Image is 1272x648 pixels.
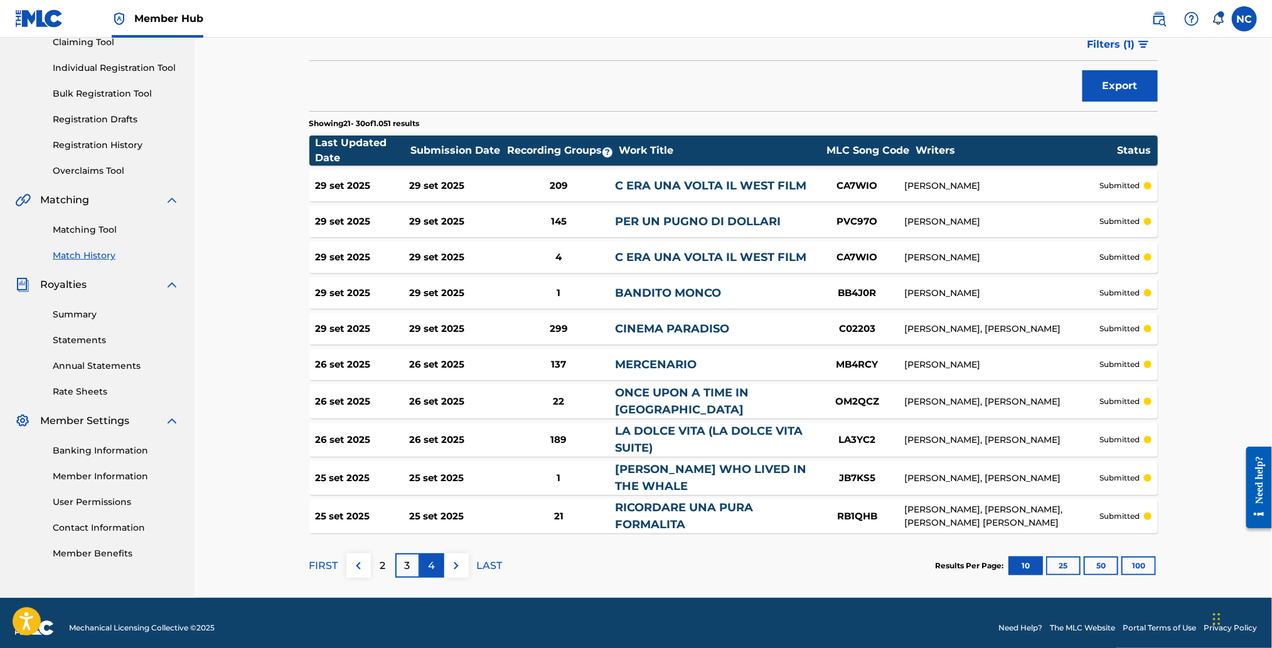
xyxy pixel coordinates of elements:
[1212,13,1224,25] div: Notifications
[810,471,904,486] div: JB7KS5
[810,286,904,300] div: BB4J0R
[134,11,203,26] span: Member Hub
[904,215,1099,228] div: [PERSON_NAME]
[602,147,612,157] span: ?
[53,444,179,457] a: Banking Information
[615,250,806,264] a: C ERA UNA VOLTA IL WEST FILM
[1088,37,1135,52] span: Filters ( 1 )
[1209,588,1272,648] div: Widget chat
[1204,622,1257,634] a: Privacy Policy
[316,135,410,166] div: Last Updated Date
[1100,287,1140,299] p: submitted
[615,322,729,336] a: CINEMA PARADISO
[164,413,179,428] img: expand
[503,286,615,300] div: 1
[904,251,1099,264] div: [PERSON_NAME]
[316,395,409,409] div: 26 set 2025
[53,470,179,483] a: Member Information
[316,322,409,336] div: 29 set 2025
[40,413,129,428] span: Member Settings
[810,215,904,229] div: PVC97O
[1008,556,1043,575] button: 10
[503,433,615,447] div: 189
[409,471,503,486] div: 25 set 2025
[503,322,615,336] div: 299
[904,287,1099,300] div: [PERSON_NAME]
[53,359,179,373] a: Annual Statements
[409,433,503,447] div: 26 set 2025
[615,424,803,455] a: LA DOLCE VITA (LA DOLCE VITA SUITE)
[904,433,1099,447] div: [PERSON_NAME], [PERSON_NAME]
[810,179,904,193] div: CA7WIO
[1146,6,1172,31] a: Public Search
[904,395,1099,408] div: [PERSON_NAME], [PERSON_NAME]
[53,113,179,126] a: Registration Drafts
[40,277,87,292] span: Royalties
[503,250,615,265] div: 4
[410,143,505,158] div: Submission Date
[1100,472,1140,484] p: submitted
[316,471,409,486] div: 25 set 2025
[53,334,179,347] a: Statements
[810,509,904,524] div: RB1QHB
[1100,359,1140,370] p: submitted
[998,622,1042,634] a: Need Help?
[619,143,820,158] div: Work Title
[916,143,1116,158] div: Writers
[316,433,409,447] div: 26 set 2025
[1209,588,1272,648] iframe: Chat Widget
[1082,70,1158,102] button: Export
[615,179,806,193] a: C ERA UNA VOLTA IL WEST FILM
[316,250,409,265] div: 29 set 2025
[810,250,904,265] div: CA7WIO
[53,249,179,262] a: Match History
[316,286,409,300] div: 29 set 2025
[405,558,410,573] p: 3
[409,358,503,372] div: 26 set 2025
[1084,556,1118,575] button: 50
[503,471,615,486] div: 1
[810,322,904,336] div: C02203
[1080,29,1158,60] button: Filters (1)
[53,61,179,75] a: Individual Registration Tool
[615,286,721,300] a: BANDITO MONCO
[1123,622,1196,634] a: Portal Terms of Use
[503,358,615,372] div: 137
[1138,41,1149,48] img: filter
[53,308,179,321] a: Summary
[615,386,749,417] a: ONCE UPON A TIME IN [GEOGRAPHIC_DATA]
[53,223,179,236] a: Matching Tool
[409,215,503,229] div: 29 set 2025
[309,558,338,573] p: FIRST
[810,395,904,409] div: OM2QCZ
[164,277,179,292] img: expand
[53,496,179,509] a: User Permissions
[477,558,503,573] p: LAST
[15,277,30,292] img: Royalties
[1100,252,1140,263] p: submitted
[380,558,386,573] p: 2
[615,215,781,228] a: PER UN PUGNO DI DOLLARI
[503,179,615,193] div: 209
[810,358,904,372] div: MB4RCY
[615,358,697,371] a: MERCENARIO
[164,193,179,208] img: expand
[69,622,215,634] span: Mechanical Licensing Collective © 2025
[409,250,503,265] div: 29 set 2025
[15,9,63,28] img: MLC Logo
[53,139,179,152] a: Registration History
[1100,180,1140,191] p: submitted
[409,179,503,193] div: 29 set 2025
[615,501,753,531] a: RICORDARE UNA PURA FORMALITA
[316,509,409,524] div: 25 set 2025
[409,286,503,300] div: 29 set 2025
[1100,323,1140,334] p: submitted
[15,413,30,428] img: Member Settings
[1100,511,1140,522] p: submitted
[1046,556,1081,575] button: 25
[1179,6,1204,31] div: Help
[936,560,1007,571] p: Results Per Page:
[53,87,179,100] a: Bulk Registration Tool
